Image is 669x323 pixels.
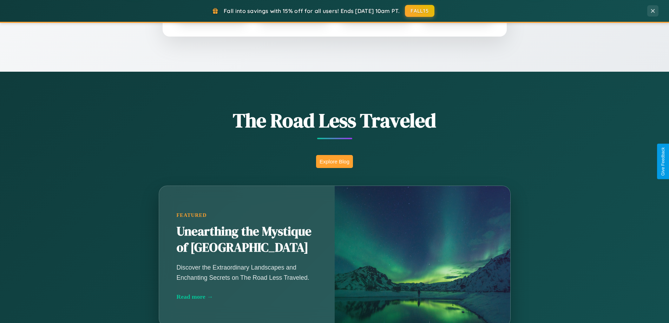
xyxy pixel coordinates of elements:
p: Discover the Extraordinary Landscapes and Enchanting Secrets on The Road Less Traveled. [177,263,317,282]
span: Fall into savings with 15% off for all users! Ends [DATE] 10am PT. [224,7,400,14]
button: Explore Blog [316,155,353,168]
div: Featured [177,212,317,218]
h2: Unearthing the Mystique of [GEOGRAPHIC_DATA] [177,224,317,256]
h1: The Road Less Traveled [124,107,545,134]
button: FALL15 [405,5,434,17]
div: Give Feedback [661,147,665,176]
div: Read more → [177,293,317,301]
